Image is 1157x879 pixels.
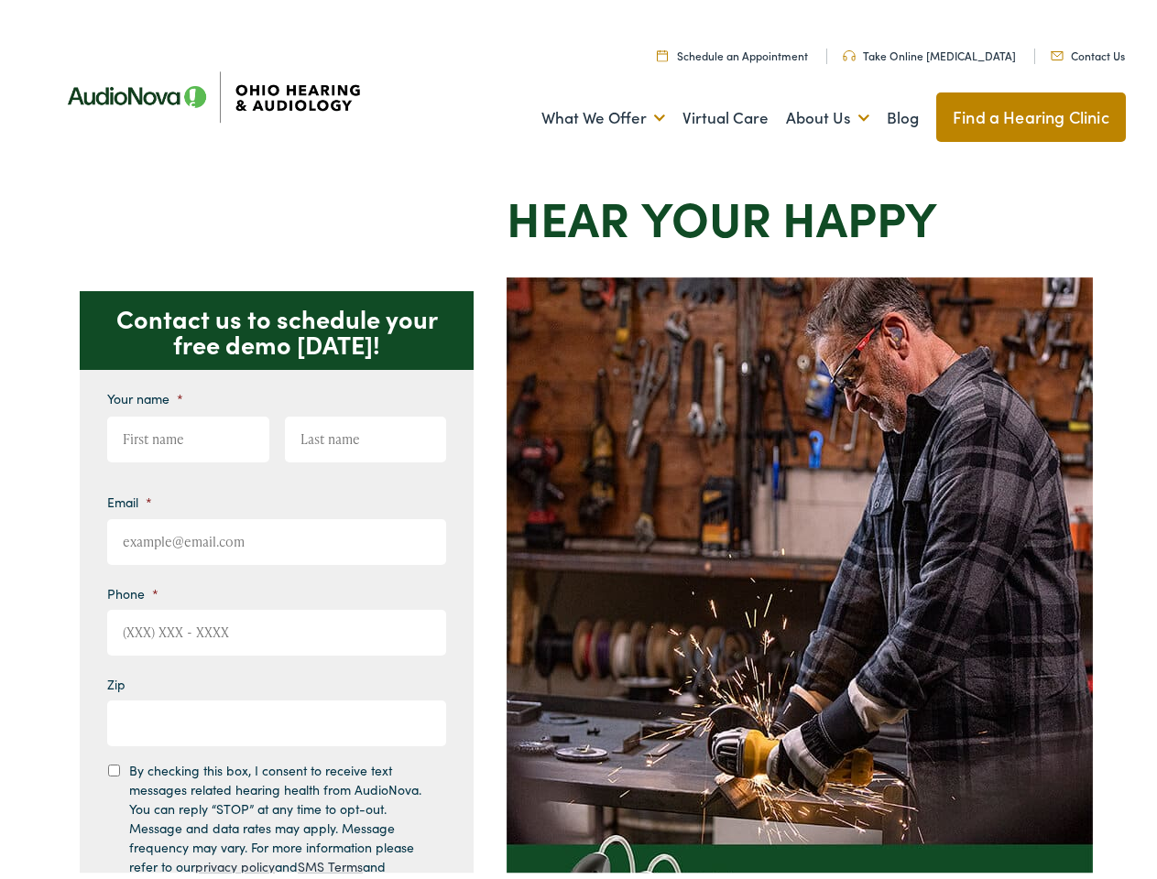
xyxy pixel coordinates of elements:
img: Headphones icone to schedule online hearing test in Cincinnati, OH [843,45,856,56]
input: (XXX) XXX - XXXX [107,604,446,650]
a: Virtual Care [682,79,769,146]
a: Take Online [MEDICAL_DATA] [843,42,1016,58]
a: privacy policy [195,852,275,870]
a: Schedule an Appointment [657,42,808,58]
label: Zip [107,670,126,687]
a: Contact Us [1051,42,1125,58]
input: First name [107,411,269,457]
a: SMS Terms [298,852,363,870]
p: Contact us to schedule your free demo [DATE]! [80,286,474,364]
label: Email [107,488,152,505]
strong: your Happy [641,178,937,244]
input: example@email.com [107,514,446,559]
img: Calendar Icon to schedule a hearing appointment in Cincinnati, OH [657,44,668,56]
input: Last name [285,411,447,457]
a: What We Offer [541,79,665,146]
strong: Hear [507,178,629,244]
label: Phone [107,580,158,596]
a: Find a Hearing Clinic [936,87,1126,136]
img: Mail icon representing email contact with Ohio Hearing in Cincinnati, OH [1051,46,1064,55]
a: Blog [887,79,919,146]
a: About Us [786,79,869,146]
label: Your name [107,385,183,401]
